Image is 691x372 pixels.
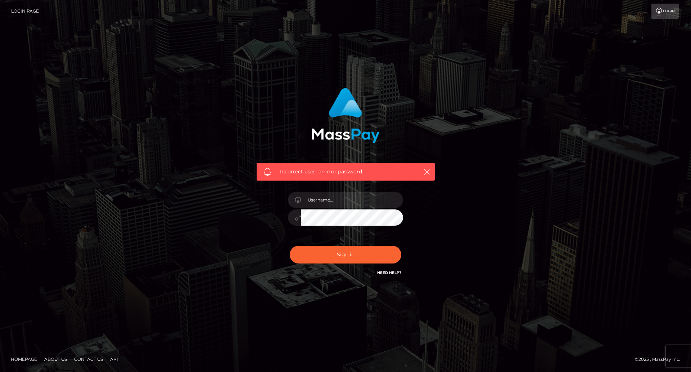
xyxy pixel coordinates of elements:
[290,246,401,263] button: Sign in
[8,354,40,365] a: Homepage
[41,354,70,365] a: About Us
[11,4,39,19] a: Login Page
[651,4,679,19] a: Login
[107,354,121,365] a: API
[301,192,403,208] input: Username...
[311,88,380,143] img: MassPay Login
[635,355,686,363] div: © 2025 , MassPay Inc.
[280,168,411,176] span: Incorrect username or password.
[71,354,106,365] a: Contact Us
[377,270,401,275] a: Need Help?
